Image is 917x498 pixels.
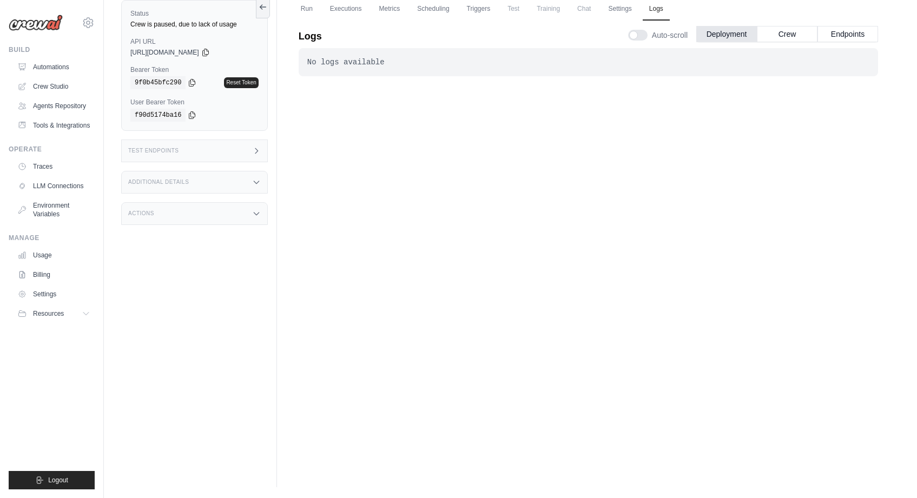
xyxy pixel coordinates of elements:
[130,20,259,29] div: Crew is paused, due to lack of usage
[128,179,189,185] h3: Additional Details
[130,98,259,107] label: User Bearer Token
[13,305,95,322] button: Resources
[13,97,95,115] a: Agents Repository
[13,158,95,175] a: Traces
[9,145,95,154] div: Operate
[130,109,186,122] code: f90d5174ba16
[9,471,95,489] button: Logout
[13,177,95,195] a: LLM Connections
[13,197,95,223] a: Environment Variables
[130,65,259,74] label: Bearer Token
[9,45,95,54] div: Build
[128,210,154,217] h3: Actions
[33,309,64,318] span: Resources
[863,446,917,498] iframe: Chat Widget
[13,78,95,95] a: Crew Studio
[9,234,95,242] div: Manage
[652,30,688,41] span: Auto-scroll
[817,26,878,42] button: Endpoints
[130,48,199,57] span: [URL][DOMAIN_NAME]
[13,58,95,76] a: Automations
[48,476,68,484] span: Logout
[128,148,179,154] h3: Test Endpoints
[307,57,869,68] div: No logs available
[299,29,322,44] p: Logs
[696,26,757,42] button: Deployment
[13,117,95,134] a: Tools & Integrations
[9,15,63,31] img: Logo
[130,76,186,89] code: 9f0b45bfc290
[130,37,259,46] label: API URL
[757,26,817,42] button: Crew
[13,266,95,283] a: Billing
[130,9,259,18] label: Status
[224,77,258,88] a: Reset Token
[13,285,95,303] a: Settings
[13,247,95,264] a: Usage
